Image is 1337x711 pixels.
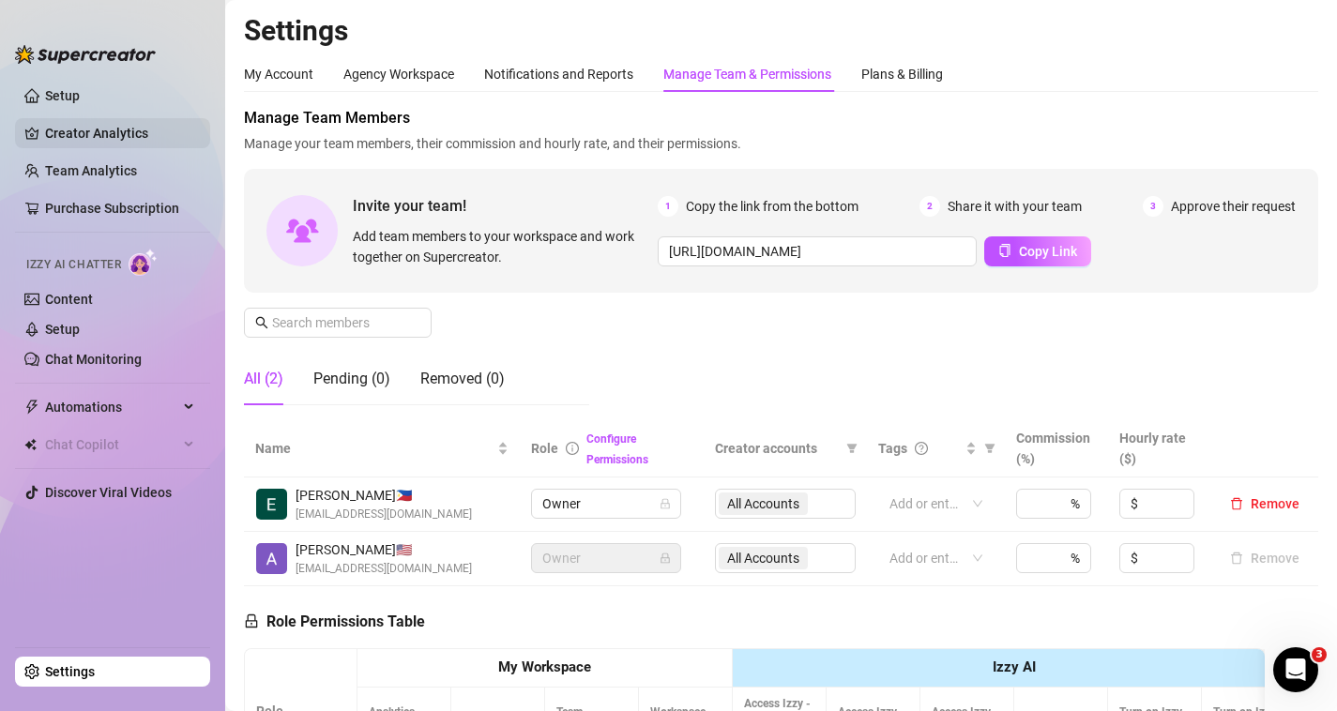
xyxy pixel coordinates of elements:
[1143,196,1163,217] span: 3
[663,64,831,84] div: Manage Team & Permissions
[244,611,425,633] h5: Role Permissions Table
[129,249,158,276] img: AI Chatter
[45,163,137,178] a: Team Analytics
[244,368,283,390] div: All (2)
[45,322,80,337] a: Setup
[15,45,156,64] img: logo-BBDzfeDw.svg
[244,613,259,628] span: lock
[915,442,928,455] span: question-circle
[24,400,39,415] span: thunderbolt
[296,539,472,560] span: [PERSON_NAME] 🇺🇸
[984,443,995,454] span: filter
[45,664,95,679] a: Settings
[686,196,858,217] span: Copy the link from the bottom
[296,506,472,523] span: [EMAIL_ADDRESS][DOMAIN_NAME]
[244,13,1318,49] h2: Settings
[1108,420,1211,477] th: Hourly rate ($)
[658,196,678,217] span: 1
[846,443,858,454] span: filter
[255,316,268,329] span: search
[843,434,861,462] span: filter
[586,432,648,466] a: Configure Permissions
[980,434,999,462] span: filter
[256,489,287,520] img: Emmanuel john Espanto
[420,368,505,390] div: Removed (0)
[45,352,142,367] a: Chat Monitoring
[1223,492,1307,515] button: Remove
[542,544,670,572] span: Owner
[1251,496,1299,511] span: Remove
[343,64,454,84] div: Agency Workspace
[353,226,650,267] span: Add team members to your workspace and work together on Supercreator.
[993,658,1036,675] strong: Izzy AI
[566,442,579,455] span: info-circle
[1312,647,1327,662] span: 3
[353,194,658,218] span: Invite your team!
[296,485,472,506] span: [PERSON_NAME] 🇵🇭
[1223,547,1307,569] button: Remove
[919,196,940,217] span: 2
[244,420,520,477] th: Name
[244,107,1318,129] span: Manage Team Members
[45,88,80,103] a: Setup
[256,543,287,574] img: Anthony Cucceraldo
[542,490,670,518] span: Owner
[45,485,172,500] a: Discover Viral Videos
[24,438,37,451] img: Chat Copilot
[484,64,633,84] div: Notifications and Reports
[861,64,943,84] div: Plans & Billing
[531,441,558,456] span: Role
[313,368,390,390] div: Pending (0)
[45,292,93,307] a: Content
[660,552,671,564] span: lock
[244,133,1318,154] span: Manage your team members, their commission and hourly rate, and their permissions.
[45,430,178,460] span: Chat Copilot
[1273,647,1318,692] iframe: Intercom live chat
[272,312,405,333] input: Search members
[45,118,195,148] a: Creator Analytics
[948,196,1082,217] span: Share it with your team
[715,438,839,459] span: Creator accounts
[878,438,907,459] span: Tags
[498,658,591,675] strong: My Workspace
[26,256,121,274] span: Izzy AI Chatter
[1171,196,1296,217] span: Approve their request
[1019,244,1077,259] span: Copy Link
[45,392,178,422] span: Automations
[1230,497,1243,510] span: delete
[984,236,1091,266] button: Copy Link
[255,438,494,459] span: Name
[1005,420,1108,477] th: Commission (%)
[45,201,179,216] a: Purchase Subscription
[244,64,313,84] div: My Account
[660,498,671,509] span: lock
[296,560,472,578] span: [EMAIL_ADDRESS][DOMAIN_NAME]
[998,244,1011,257] span: copy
